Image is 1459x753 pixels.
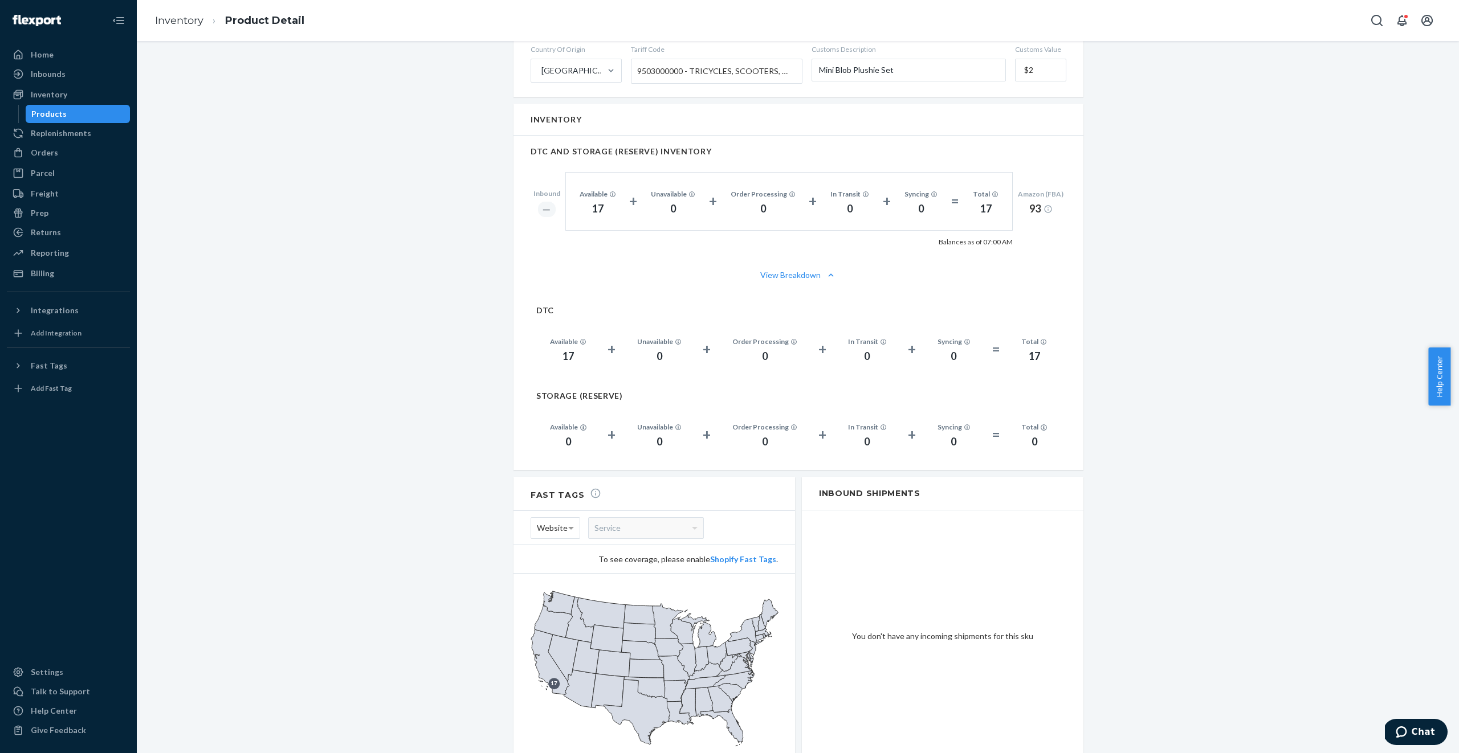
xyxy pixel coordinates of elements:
div: 0 [637,435,682,449]
p: Balances as of 07:00 AM [939,238,1013,247]
div: Inventory [31,89,67,100]
input: [GEOGRAPHIC_DATA] [540,65,541,76]
h2: DTC AND STORAGE (RESERVE) INVENTORY [531,147,1066,155]
div: = [992,424,1000,445]
div: Help Center [31,705,77,717]
div: 0 [848,435,887,449]
span: Customs Description [812,44,1006,54]
span: Help Center [1428,347,1450,406]
div: Fast Tags [31,360,67,371]
button: Fast Tags [7,357,130,375]
div: 0 [1021,435,1047,449]
a: Help Center [7,702,130,720]
h2: Fast Tags [531,488,601,500]
div: + [908,424,916,445]
div: Syncing [938,422,971,432]
span: Country Of Origin [531,44,622,54]
div: Total [1021,337,1047,346]
div: Total [973,189,999,199]
div: 0 [731,202,796,216]
div: Inbounds [31,68,66,80]
div: 0 [938,435,971,449]
div: Add Fast Tag [31,383,72,393]
div: Returns [31,227,61,238]
div: Add Integration [31,328,81,338]
div: 0 [904,202,938,216]
div: Unavailable [637,337,682,346]
h2: STORAGE (RESERVE) [536,391,1061,400]
div: Available [550,337,586,346]
a: Inventory [7,85,130,104]
div: + [608,424,616,445]
div: + [703,339,711,359]
div: Orders [31,147,58,158]
div: Replenishments [31,128,91,139]
div: 0 [637,349,682,364]
div: Home [31,49,54,60]
div: [GEOGRAPHIC_DATA] [541,65,606,76]
div: Order Processing [731,189,796,199]
span: Website [537,518,568,538]
a: Prep [7,204,130,222]
input: Customs Value [1015,59,1066,81]
div: Order Processing [732,337,797,346]
div: In Transit [830,189,869,199]
iframe: Opens a widget where you can chat to one of our agents [1385,719,1448,747]
div: Inbound [533,189,560,198]
div: 0 [848,349,887,364]
div: In Transit [848,337,887,346]
a: Parcel [7,164,130,182]
div: To see coverage, please enable . [531,554,778,565]
div: In Transit [848,422,887,432]
a: Inventory [155,14,203,27]
div: Syncing [938,337,971,346]
span: Customs Value [1015,44,1066,54]
div: 0 [830,202,869,216]
span: Tariff Code [631,44,802,54]
div: Available [550,422,586,432]
a: Add Fast Tag [7,379,130,398]
div: 0 [732,435,797,449]
h2: Inbound Shipments [802,477,1083,510]
div: Service [589,518,703,538]
div: Freight [31,188,59,199]
div: Integrations [31,305,79,316]
div: Talk to Support [31,686,90,697]
div: Reporting [31,247,69,259]
div: 17 [550,349,586,364]
h2: DTC [536,306,1061,314]
a: Billing [7,264,130,283]
div: Total [1021,422,1047,432]
button: Open Search Box [1366,9,1388,32]
div: Amazon (FBA) [1018,189,1063,199]
a: Reporting [7,244,130,262]
div: + [818,339,826,359]
a: Inbounds [7,65,130,83]
div: = [951,191,959,211]
div: 0 [938,349,971,364]
div: + [908,339,916,359]
button: Integrations [7,301,130,320]
div: Syncing [904,189,938,199]
div: + [629,191,637,211]
button: View Breakdown [531,269,1066,281]
div: Unavailable [637,422,682,432]
div: = [992,339,1000,359]
div: 17 [973,202,999,216]
a: Add Integration [7,324,130,342]
div: + [709,191,717,211]
div: Billing [31,268,54,279]
ol: breadcrumbs [146,4,313,38]
div: Give Feedback [31,725,86,736]
div: 0 [550,435,586,449]
a: Freight [7,185,130,203]
div: + [809,191,817,211]
button: Give Feedback [7,721,130,739]
span: 9503000000 - TRICYCLES, SCOOTERS, PEDAL CARS, SIMILAR WHEELED TOYS, DOLLS' CARRIAGES, DOLLS, OTHE... [637,62,790,81]
h2: Inventory [531,115,581,124]
a: Product Detail [225,14,304,27]
div: 0 [732,349,797,364]
button: Close Navigation [107,9,130,32]
a: Home [7,46,130,64]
